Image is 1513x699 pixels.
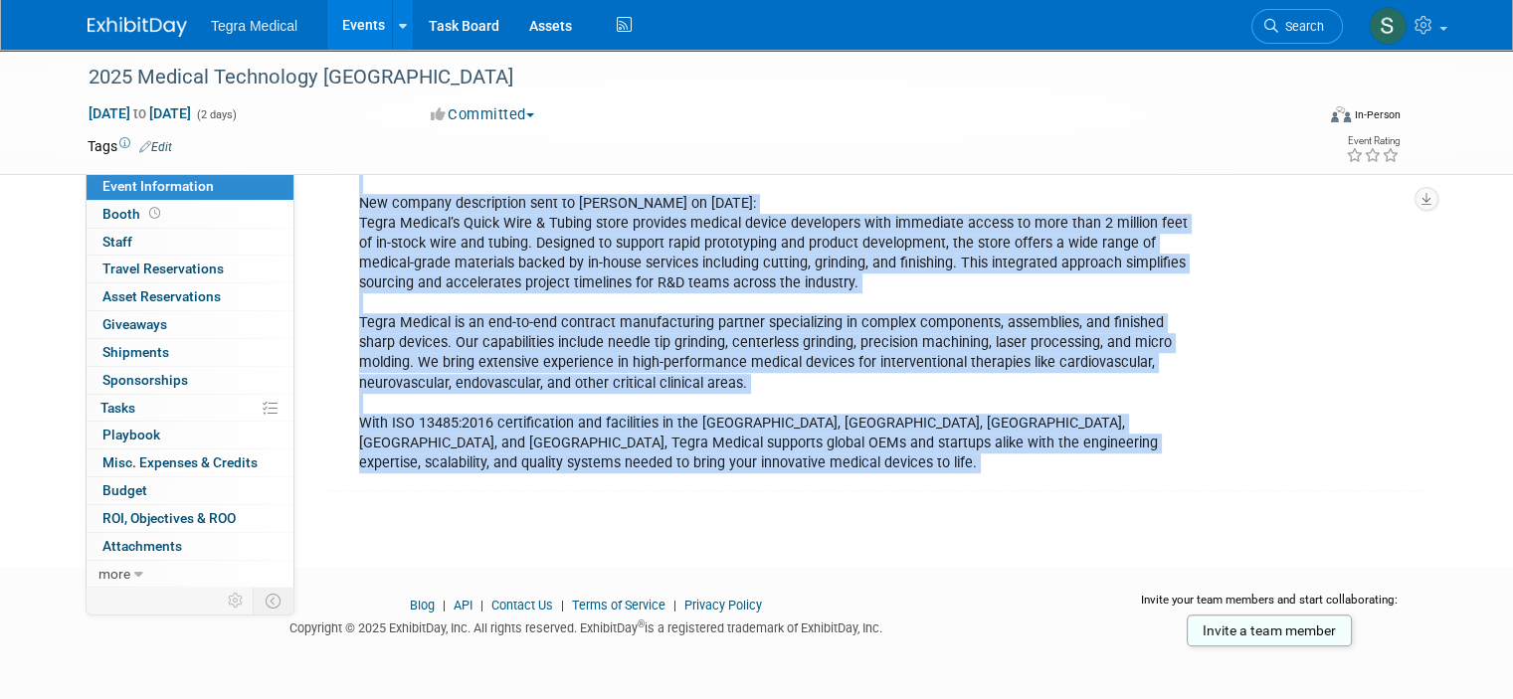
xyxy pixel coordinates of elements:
[102,372,188,388] span: Sponsorships
[102,178,214,194] span: Event Information
[102,427,160,442] span: Playbook
[424,104,542,125] button: Committed
[87,367,293,394] a: Sponsorships
[410,598,435,612] a: Blog
[87,339,293,366] a: Shipments
[219,588,254,613] td: Personalize Event Tab Strip
[102,344,169,360] span: Shipments
[195,108,237,121] span: (2 days)
[668,598,681,612] span: |
[1207,103,1401,133] div: Event Format
[102,510,236,526] span: ROI, Objectives & ROO
[475,598,488,612] span: |
[1187,614,1352,646] a: Invite a team member
[1331,106,1351,122] img: Format-Inperson.png
[102,482,147,498] span: Budget
[102,234,132,250] span: Staff
[88,136,172,156] td: Tags
[438,598,451,612] span: |
[87,173,293,200] a: Event Information
[87,256,293,282] a: Travel Reservations
[130,105,149,121] span: to
[1278,19,1324,34] span: Search
[102,454,258,470] span: Misc. Expenses & Credits
[102,261,224,276] span: Travel Reservations
[1346,136,1400,146] div: Event Rating
[145,206,164,221] span: Booth not reserved yet
[87,533,293,560] a: Attachments
[211,18,297,34] span: Tegra Medical
[87,449,293,476] a: Misc. Expenses & Credits
[139,140,172,154] a: Edit
[254,588,294,613] td: Toggle Event Tabs
[102,316,167,332] span: Giveaways
[87,201,293,228] a: Booth
[102,288,221,304] span: Asset Reservations
[684,598,762,612] a: Privacy Policy
[82,60,1289,95] div: 2025 Medical Technology [GEOGRAPHIC_DATA]
[98,566,130,582] span: more
[87,422,293,448] a: Playbook
[102,206,164,222] span: Booth
[88,17,187,37] img: ExhibitDay
[87,229,293,256] a: Staff
[87,477,293,504] a: Budget
[87,311,293,338] a: Giveaways
[102,538,182,554] span: Attachments
[100,400,135,416] span: Tasks
[491,598,553,612] a: Contact Us
[87,395,293,422] a: Tasks
[454,598,473,612] a: API
[572,598,665,612] a: Terms of Service
[87,561,293,588] a: more
[87,283,293,310] a: Asset Reservations
[1251,9,1343,44] a: Search
[87,505,293,532] a: ROI, Objectives & ROO
[88,104,192,122] span: [DATE] [DATE]
[1113,592,1425,621] div: Invite your team members and start collaborating:
[1354,107,1401,122] div: In-Person
[88,614,1083,637] div: Copyright © 2025 ExhibitDay, Inc. All rights reserved. ExhibitDay is a registered trademark of Ex...
[1369,7,1407,45] img: Steve Marshall
[638,618,645,629] sup: ®
[556,598,569,612] span: |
